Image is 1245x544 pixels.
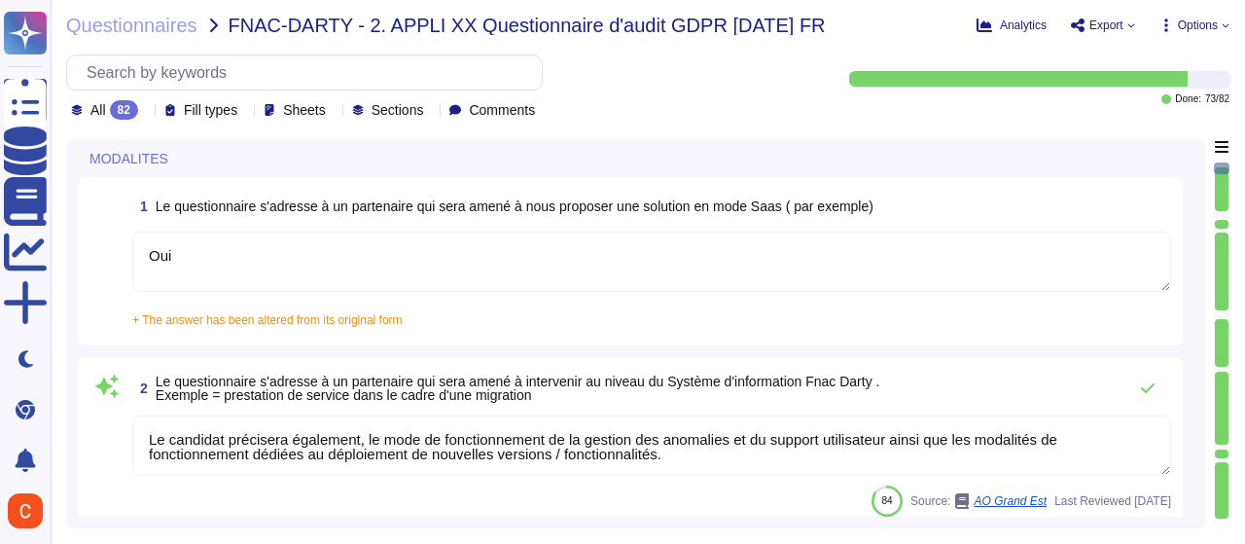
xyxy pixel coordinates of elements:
[1175,94,1201,104] span: Done:
[132,381,148,395] span: 2
[372,103,424,117] span: Sections
[1178,19,1218,31] span: Options
[77,55,542,90] input: Search by keywords
[283,103,326,117] span: Sheets
[156,199,873,214] span: Le questionnaire s'adresse à un partenaire qui sera amené à nous proposer une solution en mode Sa...
[1089,19,1123,31] span: Export
[1000,19,1047,31] span: Analytics
[184,103,237,117] span: Fill types
[132,416,1171,476] textarea: Le candidat précisera également, le mode de fonctionnement de la gestion des anomalies et du supp...
[229,16,826,35] span: FNAC-DARTY - 2. APPLI XX Questionnaire d'audit GDPR [DATE] FR
[132,232,1171,292] textarea: Oui
[66,16,197,35] span: Questionnaires
[110,100,138,120] div: 82
[8,493,43,528] img: user
[132,199,148,213] span: 1
[90,103,106,117] span: All
[910,493,1047,509] span: Source:
[156,374,880,403] span: Le questionnaire s'adresse à un partenaire qui sera amené à intervenir au niveau du Système d'inf...
[974,495,1047,507] span: AO Grand Est
[89,152,168,165] span: MODALITES
[977,18,1047,33] button: Analytics
[469,103,535,117] span: Comments
[4,490,56,532] button: user
[1205,94,1229,104] span: 73 / 82
[132,313,403,327] span: + The answer has been altered from its original form
[882,495,893,506] span: 84
[1054,495,1171,507] span: Last Reviewed [DATE]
